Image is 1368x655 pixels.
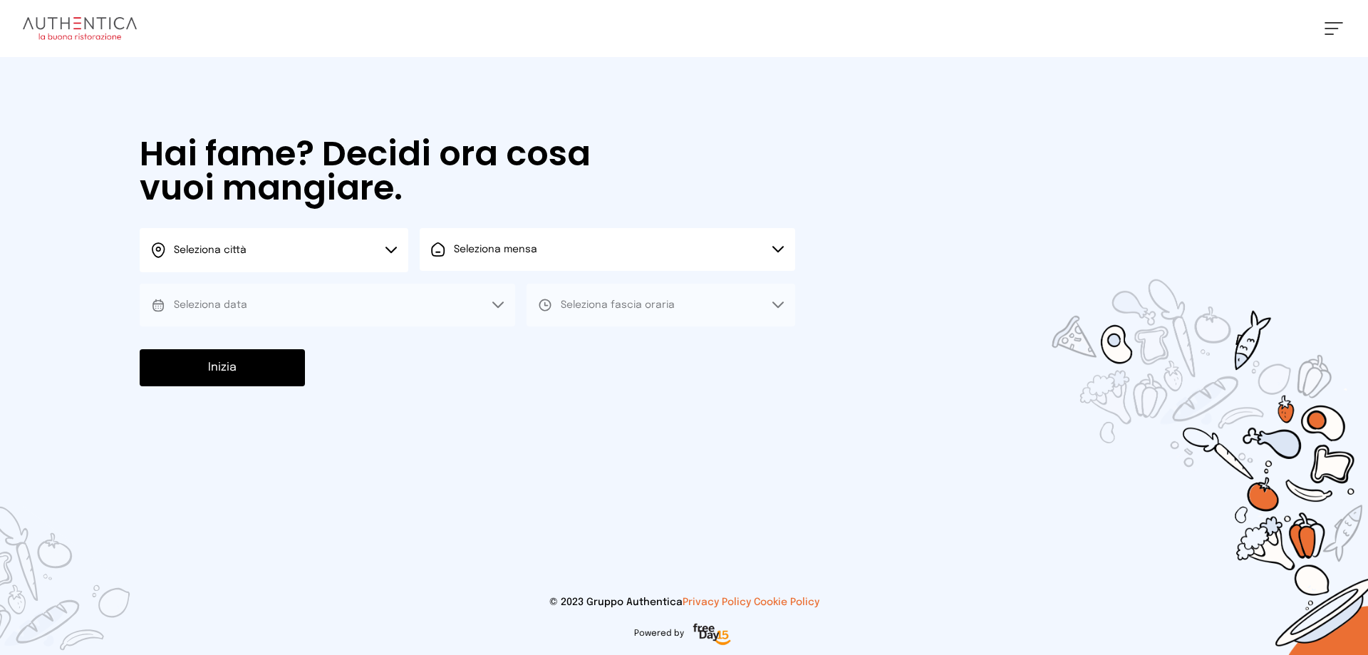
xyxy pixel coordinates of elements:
[454,244,537,254] span: Seleziona mensa
[527,284,795,326] button: Seleziona fascia oraria
[140,137,631,205] h1: Hai fame? Decidi ora cosa vuoi mangiare.
[174,300,247,310] span: Seleziona data
[683,597,751,607] a: Privacy Policy
[690,621,735,649] img: logo-freeday.3e08031.png
[420,228,795,271] button: Seleziona mensa
[969,197,1368,655] img: sticker-selezione-mensa.70a28f7.png
[23,17,137,40] img: logo.8f33a47.png
[634,628,684,639] span: Powered by
[23,595,1345,609] p: © 2023 Gruppo Authentica
[754,597,819,607] a: Cookie Policy
[174,245,247,255] span: Seleziona città
[140,228,408,272] button: Seleziona città
[140,349,305,386] button: Inizia
[140,284,515,326] button: Seleziona data
[561,300,675,310] span: Seleziona fascia oraria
